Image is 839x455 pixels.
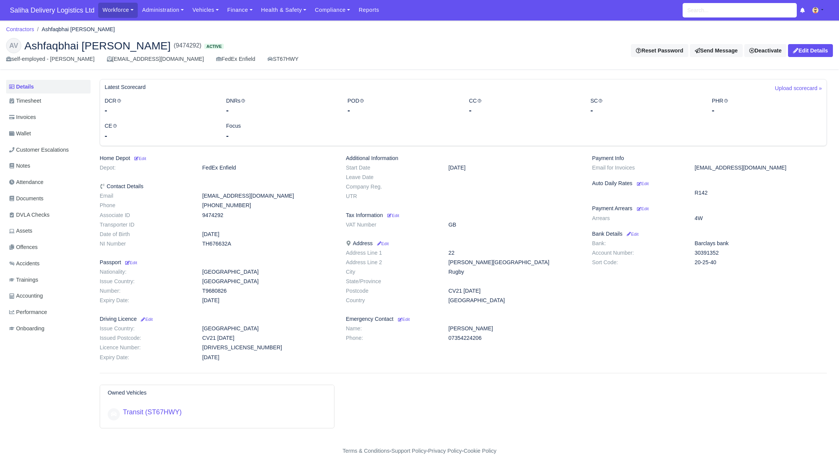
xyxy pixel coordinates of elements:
span: Invoices [9,113,36,122]
dt: NI Number [94,241,197,247]
a: Edit [124,259,137,265]
a: ST67HWY [267,55,298,63]
a: Edit [386,212,399,218]
div: Focus [220,122,342,141]
small: Edit [140,317,153,322]
dd: CV21 [DATE] [197,335,340,341]
dd: [GEOGRAPHIC_DATA] [197,278,340,285]
h6: Driving Licence [100,316,334,322]
span: Notes [9,162,30,170]
dt: Phone: [340,335,443,341]
h6: Additional Information [346,155,581,162]
small: Edit [637,206,649,211]
span: Accounting [9,292,43,300]
dd: [GEOGRAPHIC_DATA] [443,297,586,304]
div: - [105,105,215,116]
dd: [DATE] [197,354,340,361]
a: Customer Escalations [6,143,91,157]
a: Terms & Conditions [342,448,389,454]
dd: Rugby [443,269,586,275]
h6: Payment Arrears [592,205,827,212]
div: CC [463,97,584,116]
dt: Postcode [340,288,443,294]
dt: Address Line 2 [340,259,443,266]
div: AV [6,38,21,53]
dd: 30391352 [689,250,833,256]
div: SC [585,97,706,116]
div: - [105,130,215,141]
a: Edit [133,155,146,161]
div: - [226,105,336,116]
span: Performance [9,308,47,317]
dt: VAT Number [340,222,443,228]
dt: Email [94,193,197,199]
h6: Passport [100,259,334,266]
a: Privacy Policy [428,448,462,454]
dt: State/Province [340,278,443,285]
a: Compliance [310,3,354,17]
dd: [EMAIL_ADDRESS][DOMAIN_NAME] [689,165,833,171]
div: - [347,105,457,116]
a: Trainings [6,273,91,287]
dt: Transporter ID [94,222,197,228]
a: Edit [140,316,153,322]
a: Invoices [6,110,91,125]
span: Timesheet [9,97,41,105]
a: Accidents [6,256,91,271]
a: Transit (ST67HWY) [123,408,181,416]
small: Edit [626,232,638,236]
dt: Issued Postcode: [94,335,197,341]
dd: [PERSON_NAME] [443,325,586,332]
a: Offences [6,240,91,255]
a: Assets [6,224,91,238]
dd: [DATE] [197,231,340,238]
dt: Start Date [340,165,443,171]
div: [EMAIL_ADDRESS][DOMAIN_NAME] [107,55,204,63]
a: Vehicles [188,3,223,17]
dt: Date of Birth [94,231,197,238]
small: Edit [637,181,649,186]
span: Onboarding [9,324,45,333]
dd: R142 [689,190,833,196]
dd: TH676632A [197,241,340,247]
dt: Depot: [94,165,197,171]
small: Edit [387,213,399,218]
dd: 4W [689,215,833,222]
a: Contractors [6,26,34,32]
a: Finance [223,3,257,17]
h6: Auto Daily Rates [592,180,827,187]
h6: Emergency Contact [346,316,581,322]
dd: [GEOGRAPHIC_DATA] [197,269,340,275]
dd: FedEx Enfield [197,165,340,171]
button: Reset Password [631,44,688,57]
dd: Barclays bank [689,240,833,247]
span: Offences [9,243,38,252]
span: Documents [9,194,43,203]
dt: UTR [340,193,443,200]
a: Attendance [6,175,91,190]
h6: Contact Details [100,183,334,190]
a: Upload scorecard » [775,84,822,97]
small: Edit [133,156,146,161]
a: Edit [396,316,410,322]
span: Trainings [9,276,38,284]
div: - [712,105,822,116]
dt: Address Line 1 [340,250,443,256]
dd: GB [443,222,586,228]
a: Deactivate [744,44,786,57]
dt: Licence Number: [94,344,197,351]
dd: T9680826 [197,288,340,294]
a: Notes [6,159,91,173]
div: FedEx Enfield [216,55,255,63]
span: DVLA Checks [9,211,49,219]
dt: Expiry Date: [94,354,197,361]
dt: Company Reg. [340,184,443,190]
h6: Address [346,240,581,247]
dt: Account Number: [586,250,689,256]
span: Active [204,44,223,49]
a: Health & Safety [257,3,311,17]
a: Administration [138,3,188,17]
dd: CV21 [DATE] [443,288,586,294]
dd: 20-25-40 [689,259,833,266]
